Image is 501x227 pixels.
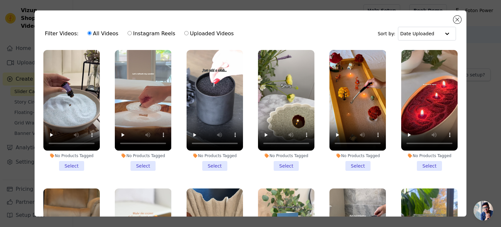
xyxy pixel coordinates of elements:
button: Close modal [453,16,461,24]
a: Open chat [474,201,493,220]
div: Filter Videos: [45,26,237,41]
div: No Products Tagged [43,153,100,158]
label: Uploaded Videos [184,29,234,38]
div: Sort by: [378,27,456,41]
div: No Products Tagged [187,153,243,158]
label: All Videos [87,29,119,38]
div: No Products Tagged [329,153,386,158]
div: No Products Tagged [115,153,171,158]
div: No Products Tagged [258,153,314,158]
div: No Products Tagged [401,153,458,158]
label: Instagram Reels [127,29,175,38]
